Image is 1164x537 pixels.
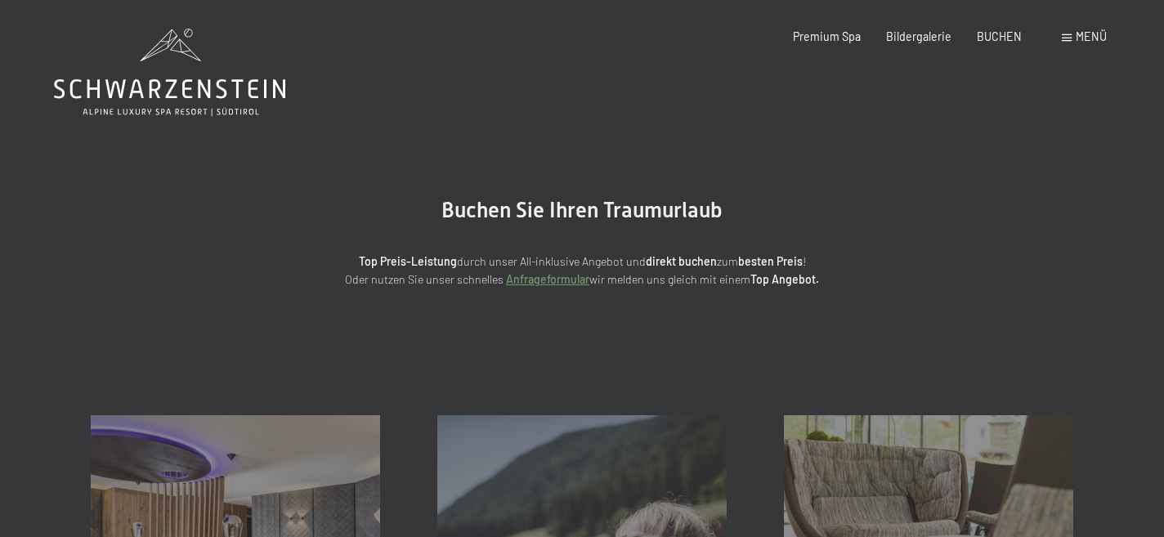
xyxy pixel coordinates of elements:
[793,29,861,43] a: Premium Spa
[646,254,717,268] strong: direkt buchen
[977,29,1022,43] a: BUCHEN
[506,272,589,286] a: Anfrageformular
[441,198,723,222] span: Buchen Sie Ihren Traumurlaub
[886,29,951,43] a: Bildergalerie
[222,253,942,289] p: durch unser All-inklusive Angebot und zum ! Oder nutzen Sie unser schnelles wir melden uns gleich...
[1076,29,1107,43] span: Menü
[359,254,457,268] strong: Top Preis-Leistung
[738,254,803,268] strong: besten Preis
[750,272,819,286] strong: Top Angebot.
